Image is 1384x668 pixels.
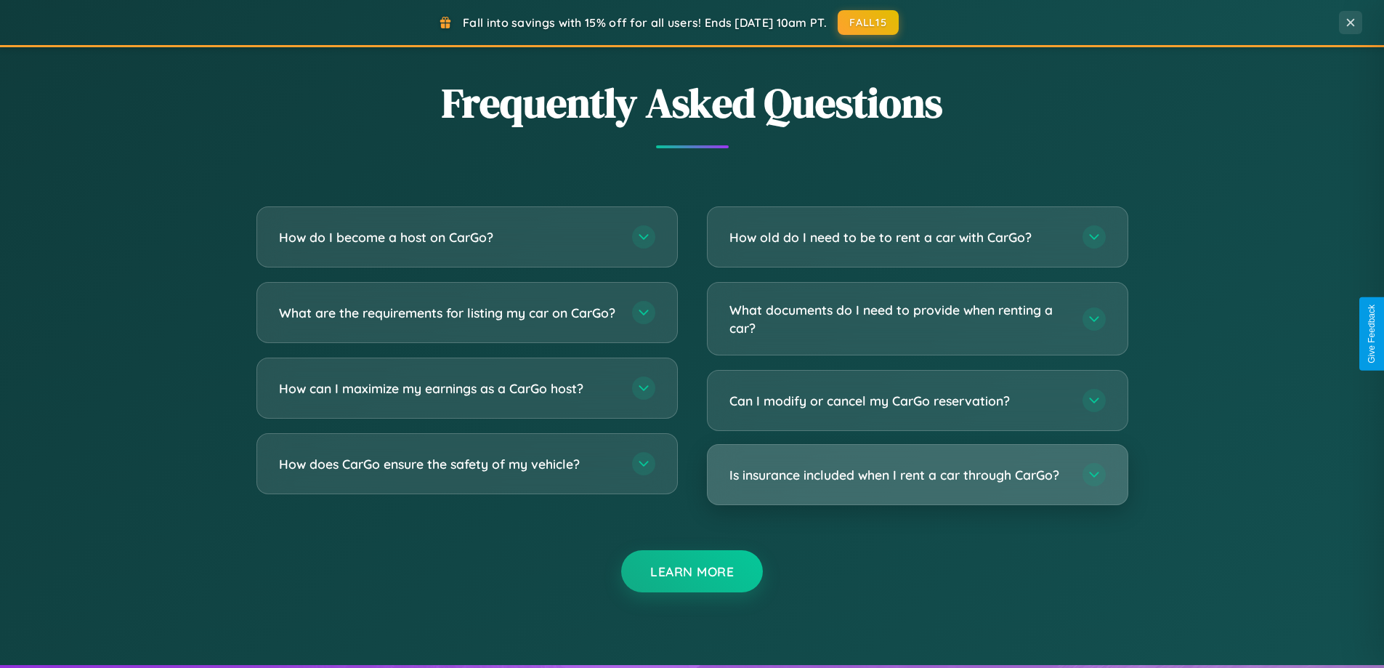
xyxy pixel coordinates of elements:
h3: How do I become a host on CarGo? [279,228,618,246]
button: Learn More [621,550,763,592]
h3: Is insurance included when I rent a car through CarGo? [729,466,1068,484]
span: Fall into savings with 15% off for all users! Ends [DATE] 10am PT. [463,15,827,30]
h2: Frequently Asked Questions [256,75,1128,131]
h3: What documents do I need to provide when renting a car? [729,301,1068,337]
div: Give Feedback [1367,305,1377,363]
h3: Can I modify or cancel my CarGo reservation? [729,392,1068,410]
h3: What are the requirements for listing my car on CarGo? [279,304,618,322]
h3: How can I maximize my earnings as a CarGo host? [279,379,618,398]
button: FALL15 [838,10,899,35]
h3: How does CarGo ensure the safety of my vehicle? [279,455,618,473]
h3: How old do I need to be to rent a car with CarGo? [729,228,1068,246]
